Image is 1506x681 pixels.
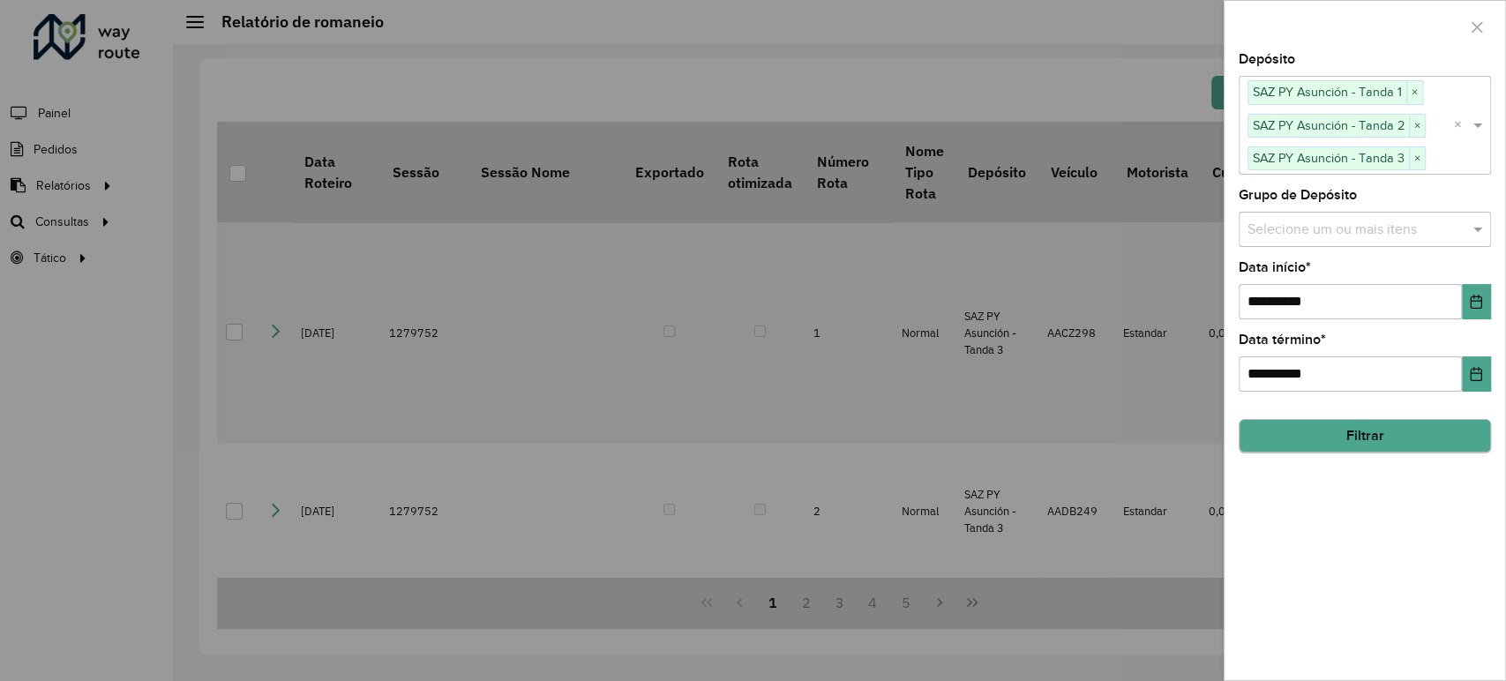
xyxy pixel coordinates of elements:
[1409,148,1425,169] span: ×
[1462,284,1491,319] button: Choose Date
[1406,82,1422,103] span: ×
[1248,81,1406,102] span: SAZ PY Asunción - Tanda 1
[1239,419,1491,453] button: Filtrar
[1239,329,1326,350] label: Data término
[1462,356,1491,392] button: Choose Date
[1409,116,1425,137] span: ×
[1239,257,1311,278] label: Data início
[1239,184,1357,206] label: Grupo de Depósito
[1248,147,1409,168] span: SAZ PY Asunción - Tanda 3
[1239,49,1295,70] label: Depósito
[1248,115,1409,136] span: SAZ PY Asunción - Tanda 2
[1454,115,1469,136] span: Clear all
